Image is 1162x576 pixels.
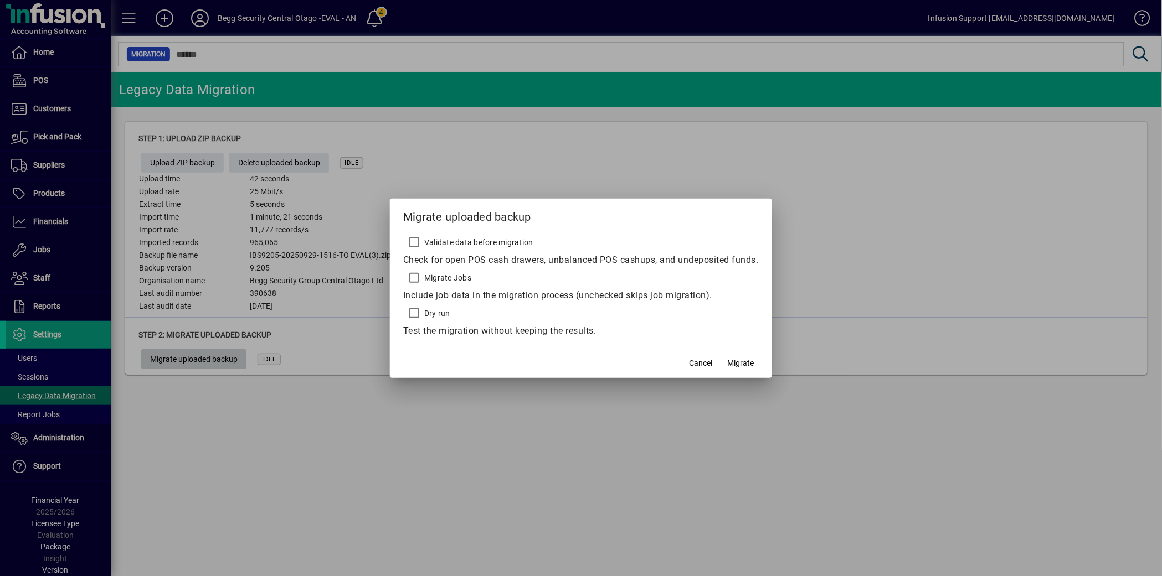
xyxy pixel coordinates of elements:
[403,255,759,265] mat-hint: Check for open POS cash drawers, unbalanced POS cashups, and undeposited funds.
[728,357,754,369] span: Migrate
[390,199,772,231] h2: Migrate uploaded backup
[690,357,713,369] span: Cancel
[683,354,719,373] button: Cancel
[422,272,471,283] label: Migrate Jobs
[422,308,450,319] label: Dry run
[403,290,712,300] mat-hint: Include job data in the migration process (unchecked skips job migration).
[422,237,533,248] label: Validate data before migration
[723,354,759,373] button: Migrate
[403,325,597,336] mat-hint: Test the migration without keeping the results.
